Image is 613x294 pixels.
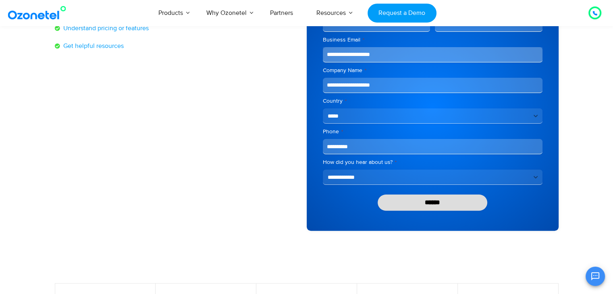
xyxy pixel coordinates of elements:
button: Open chat [586,267,605,286]
label: Business Email [323,36,542,44]
span: Get helpful resources [61,41,124,51]
label: How did you hear about us? [323,158,542,166]
label: Country [323,97,542,105]
label: Company Name [323,66,542,75]
a: Request a Demo [368,4,436,23]
label: Phone [323,128,542,136]
span: Understand pricing or features [61,23,149,33]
